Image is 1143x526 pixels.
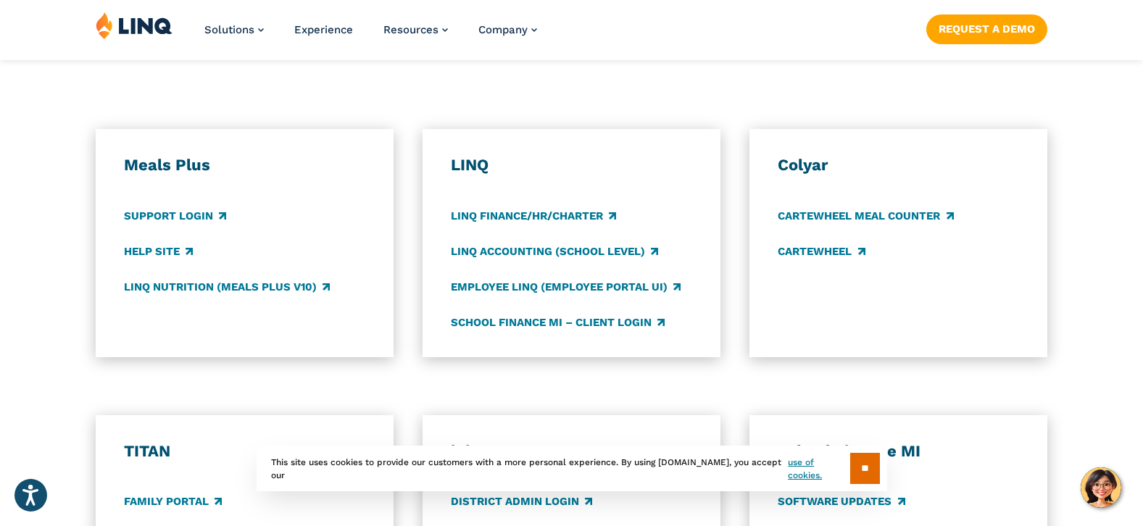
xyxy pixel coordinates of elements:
[204,23,254,36] span: Solutions
[451,441,692,462] h3: iSite
[1081,467,1121,508] button: Hello, have a question? Let’s chat.
[124,155,365,175] h3: Meals Plus
[788,456,849,482] a: use of cookies.
[257,446,887,491] div: This site uses cookies to provide our customers with a more personal experience. By using [DOMAIN...
[451,314,665,330] a: School Finance MI – Client Login
[478,23,537,36] a: Company
[96,12,173,39] img: LINQ | K‑12 Software
[383,23,448,36] a: Resources
[451,208,616,224] a: LINQ Finance/HR/Charter
[124,243,193,259] a: Help Site
[124,208,226,224] a: Support Login
[383,23,439,36] span: Resources
[778,243,865,259] a: CARTEWHEEL
[294,23,353,36] a: Experience
[204,12,537,59] nav: Primary Navigation
[926,14,1047,43] a: Request a Demo
[124,441,365,462] h3: TITAN
[451,155,692,175] h3: LINQ
[778,155,1019,175] h3: Colyar
[204,23,264,36] a: Solutions
[778,441,1019,462] h3: School Finance MI
[478,23,528,36] span: Company
[124,279,330,295] a: LINQ Nutrition (Meals Plus v10)
[451,279,681,295] a: Employee LINQ (Employee Portal UI)
[451,243,658,259] a: LINQ Accounting (school level)
[926,12,1047,43] nav: Button Navigation
[778,208,953,224] a: CARTEWHEEL Meal Counter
